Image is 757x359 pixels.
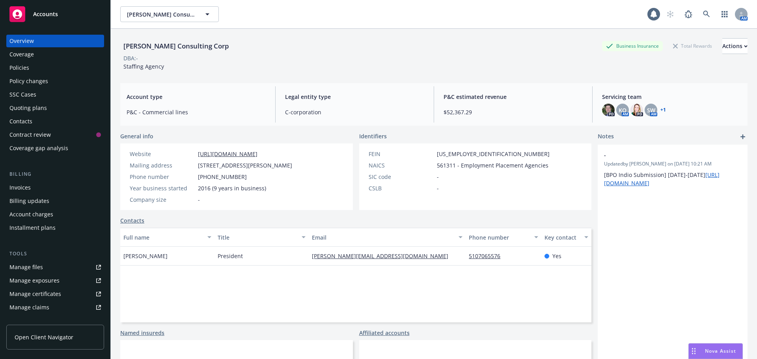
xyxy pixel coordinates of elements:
div: -Updatedby [PERSON_NAME] on [DATE] 10:21 AM[BPO Indio Submission] [DATE]-[DATE][URL][DOMAIN_NAME] [598,145,748,193]
img: photo [602,104,615,116]
div: Mailing address [130,161,195,169]
a: Manage BORs [6,314,104,327]
div: FEIN [369,150,434,158]
div: SIC code [369,173,434,181]
span: P&C estimated revenue [444,93,583,101]
div: Coverage gap analysis [9,142,68,154]
span: General info [120,132,153,140]
div: Company size [130,195,195,204]
div: Coverage [9,48,34,61]
div: Manage files [9,261,43,273]
span: Open Client Navigator [15,333,73,341]
div: Policies [9,61,29,74]
a: +1 [660,108,666,112]
span: Account type [127,93,266,101]
img: photo [630,104,643,116]
p: [BPO Indio Submission] [DATE]-[DATE] [604,171,741,187]
a: Overview [6,35,104,47]
div: Phone number [130,173,195,181]
a: Affiliated accounts [359,329,410,337]
a: Start snowing [662,6,678,22]
span: President [218,252,243,260]
button: Full name [120,228,214,247]
span: Yes [552,252,561,260]
div: Contacts [9,115,32,128]
a: Switch app [717,6,733,22]
div: Tools [6,250,104,258]
div: DBA: - [123,54,138,62]
a: Manage claims [6,301,104,314]
span: Updated by [PERSON_NAME] on [DATE] 10:21 AM [604,160,741,167]
a: Search [699,6,714,22]
span: Servicing team [602,93,741,101]
a: Installment plans [6,221,104,234]
span: 2016 (9 years in business) [198,184,266,192]
span: [STREET_ADDRESS][PERSON_NAME] [198,161,292,169]
button: Title [214,228,309,247]
div: Policy changes [9,75,48,87]
span: SW [647,106,655,114]
span: P&C - Commercial lines [127,108,266,116]
a: Policies [6,61,104,74]
span: [PHONE_NUMBER] [198,173,247,181]
button: Actions [722,38,748,54]
span: Legal entity type [285,93,424,101]
a: Report a Bug [681,6,696,22]
a: Coverage [6,48,104,61]
a: Accounts [6,3,104,25]
span: KO [619,106,626,114]
a: Manage files [6,261,104,273]
button: Phone number [466,228,541,247]
div: Manage exposures [9,274,60,287]
span: - [437,184,439,192]
a: 5107065576 [469,252,507,260]
div: Key contact [544,233,580,242]
a: Contract review [6,128,104,141]
span: Nova Assist [705,348,736,354]
button: Email [309,228,466,247]
div: Title [218,233,297,242]
div: Contract review [9,128,51,141]
div: Phone number [469,233,529,242]
span: [PERSON_NAME] Consulting Corp [127,10,195,19]
div: Overview [9,35,34,47]
span: Staffing Agency [123,63,164,70]
a: Contacts [120,216,144,225]
a: Contacts [6,115,104,128]
div: Quoting plans [9,102,47,114]
div: Manage claims [9,301,49,314]
a: Account charges [6,208,104,221]
a: Coverage gap analysis [6,142,104,154]
a: Quoting plans [6,102,104,114]
div: NAICS [369,161,434,169]
span: - [604,151,721,159]
a: SSC Cases [6,88,104,101]
div: Invoices [9,181,31,194]
div: Actions [722,39,748,54]
span: C-corporation [285,108,424,116]
button: Nova Assist [688,343,743,359]
div: Business Insurance [602,41,663,51]
span: Accounts [33,11,58,17]
div: Installment plans [9,221,56,234]
div: Year business started [130,184,195,192]
div: Account charges [9,208,53,221]
div: [PERSON_NAME] Consulting Corp [120,41,232,51]
span: [US_EMPLOYER_IDENTIFICATION_NUMBER] [437,150,550,158]
div: Billing [6,170,104,178]
div: SSC Cases [9,88,36,101]
span: Notes [598,132,614,141]
span: 561311 - Employment Placement Agencies [437,161,548,169]
a: add [738,132,748,141]
div: Total Rewards [669,41,716,51]
a: Invoices [6,181,104,194]
a: Manage exposures [6,274,104,287]
a: Named insureds [120,329,164,337]
span: - [198,195,200,204]
div: Website [130,150,195,158]
button: [PERSON_NAME] Consulting Corp [120,6,219,22]
span: [PERSON_NAME] [123,252,168,260]
span: Identifiers [359,132,387,140]
div: Drag to move [689,344,699,359]
div: Email [312,233,454,242]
